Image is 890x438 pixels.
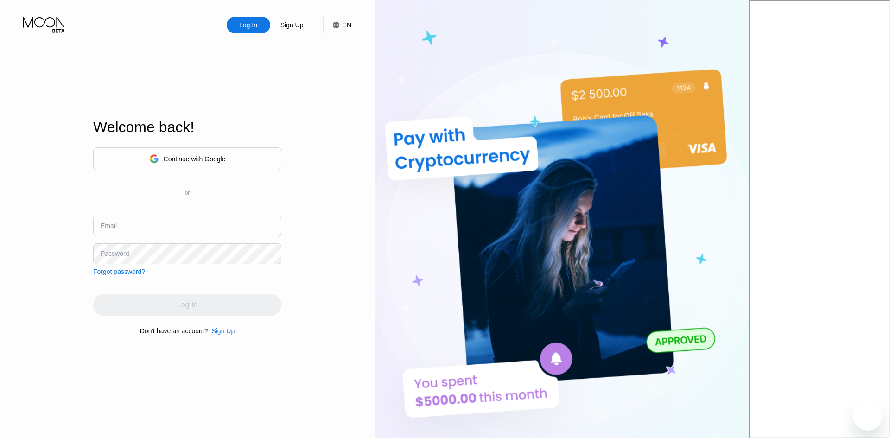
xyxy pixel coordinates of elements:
div: Log In [238,20,258,30]
div: or [185,190,190,196]
div: Continue with Google [164,155,226,163]
div: Sign Up [208,327,235,335]
div: Sign Up [270,17,314,33]
div: Log In [227,17,270,33]
div: Welcome back! [93,119,281,136]
div: Password [101,250,129,257]
div: EN [343,21,351,29]
div: EN [323,17,351,33]
div: Continue with Google [93,147,281,170]
div: Email [101,222,117,229]
iframe: Button to launch messaging window [853,401,883,431]
div: Sign Up [280,20,305,30]
div: Don't have an account? [140,327,208,335]
div: Sign Up [211,327,235,335]
div: Forgot password? [93,268,145,275]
